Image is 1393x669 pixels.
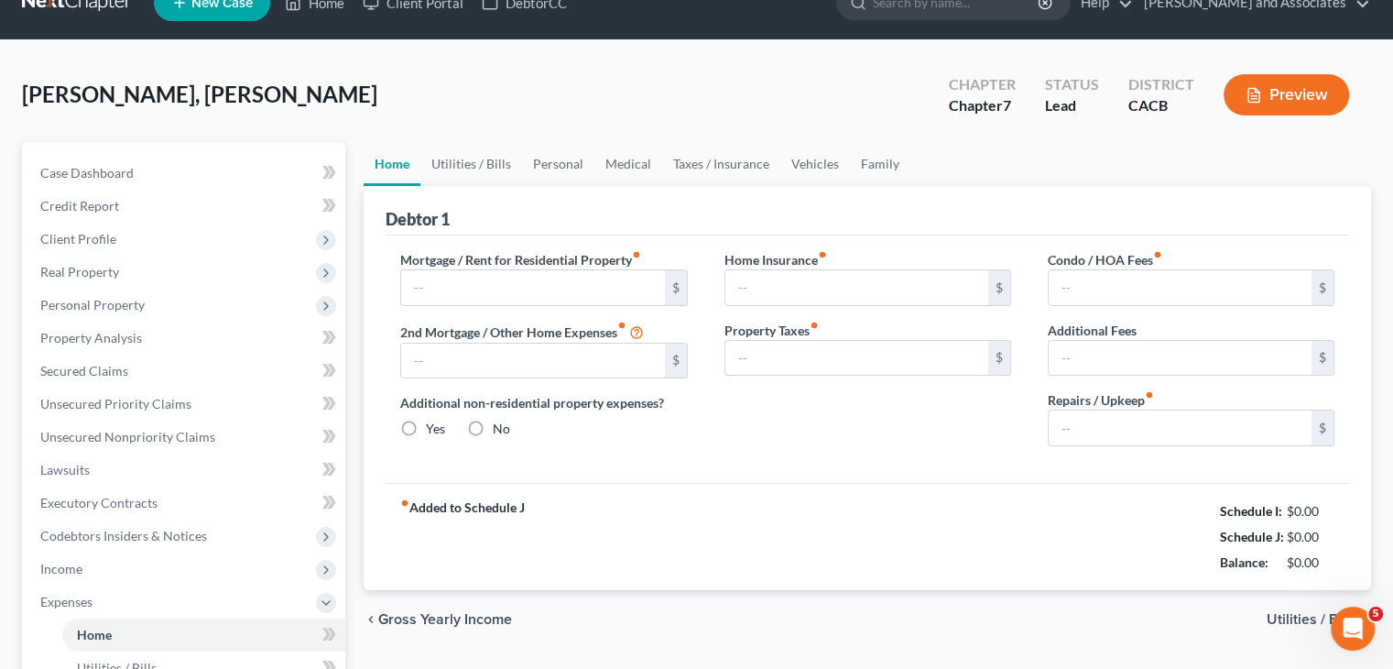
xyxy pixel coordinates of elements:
div: $0.00 [1287,528,1335,546]
a: Personal [522,142,594,186]
i: fiber_manual_record [632,250,641,259]
span: Expenses [40,594,93,609]
a: Unsecured Nonpriority Claims [26,421,345,454]
div: Chapter [949,95,1016,116]
a: Case Dashboard [26,157,345,190]
a: Taxes / Insurance [662,142,780,186]
input: -- [725,341,988,376]
a: Utilities / Bills [420,142,522,186]
span: Executory Contracts [40,495,158,510]
input: -- [1049,270,1311,305]
input: -- [401,344,664,378]
span: Unsecured Nonpriority Claims [40,429,215,444]
span: Personal Property [40,297,145,313]
span: Codebtors Insiders & Notices [40,528,207,543]
a: Medical [594,142,662,186]
label: 2nd Mortgage / Other Home Expenses [400,321,644,343]
a: Home [364,142,420,186]
div: CACB [1128,95,1194,116]
strong: Schedule J: [1220,529,1284,544]
label: Mortgage / Rent for Residential Property [400,250,641,269]
span: 5 [1368,607,1383,621]
div: $ [1311,411,1333,445]
span: Gross Yearly Income [378,612,512,627]
i: fiber_manual_record [810,321,819,330]
div: Lead [1045,95,1099,116]
span: Credit Report [40,198,119,214]
span: Real Property [40,264,119,280]
div: $ [1311,270,1333,305]
div: District [1128,74,1194,95]
button: Preview [1224,74,1349,115]
i: fiber_manual_record [1145,390,1154,400]
a: Home [62,619,345,652]
button: chevron_left Gross Yearly Income [364,612,512,627]
div: $0.00 [1287,554,1335,572]
div: Status [1045,74,1099,95]
strong: Balance: [1220,554,1268,570]
a: Secured Claims [26,355,345,388]
span: 7 [1003,96,1011,114]
input: -- [1049,341,1311,376]
span: Client Profile [40,231,116,247]
a: Executory Contracts [26,487,345,520]
span: Case Dashboard [40,165,134,181]
a: Credit Report [26,190,345,223]
span: Lawsuits [40,462,90,477]
a: Unsecured Priority Claims [26,388,345,421]
div: $ [988,341,1010,376]
a: Vehicles [780,142,850,186]
span: Unsecured Priority Claims [40,396,191,411]
strong: Added to Schedule J [400,499,525,576]
div: $ [665,270,687,305]
div: $0.00 [1287,502,1335,521]
iframe: Intercom live chat [1331,607,1375,651]
input: -- [401,270,664,305]
span: Secured Claims [40,363,128,378]
label: Repairs / Upkeep [1048,390,1154,410]
span: Utilities / Bills [1267,612,1356,627]
div: Debtor 1 [386,208,450,230]
i: fiber_manual_record [1153,250,1162,259]
a: Lawsuits [26,454,345,487]
label: Home Insurance [724,250,827,269]
i: fiber_manual_record [400,499,409,508]
strong: Schedule I: [1220,503,1282,519]
a: Family [850,142,910,186]
label: Condo / HOA Fees [1048,250,1162,269]
div: Chapter [949,74,1016,95]
i: chevron_left [364,612,378,627]
label: Additional Fees [1048,321,1137,340]
div: $ [665,344,687,378]
span: [PERSON_NAME], [PERSON_NAME] [22,81,377,107]
input: -- [1049,411,1311,445]
button: Utilities / Bills chevron_right [1267,612,1371,627]
label: Yes [426,420,445,438]
input: -- [725,270,988,305]
div: $ [1311,341,1333,376]
span: Income [40,561,82,576]
i: fiber_manual_record [617,321,626,330]
span: Home [77,627,112,642]
label: Property Taxes [724,321,819,340]
i: fiber_manual_record [818,250,827,259]
a: Property Analysis [26,322,345,355]
div: $ [988,270,1010,305]
span: Property Analysis [40,330,142,345]
label: Additional non-residential property expenses? [400,393,687,412]
label: No [493,420,510,438]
